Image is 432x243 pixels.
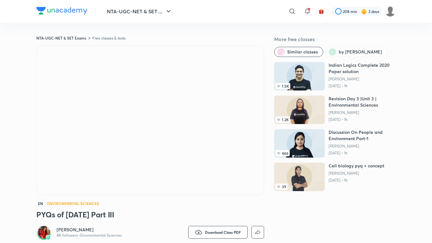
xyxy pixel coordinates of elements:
p: [DATE] • 1h [329,84,396,89]
h3: PYQs of [DATE] Part III [36,209,264,220]
button: Download Class PDF [188,226,248,239]
h5: More free classes [274,35,396,43]
img: Avatar [38,226,50,239]
iframe: Class [37,46,264,195]
a: [PERSON_NAME] [329,110,396,115]
img: badge [46,235,50,240]
p: 8K followers • Environmental Sciences [57,233,122,238]
a: Company Logo [36,7,87,16]
a: [PERSON_NAME] [329,144,396,149]
a: [PERSON_NAME] [329,77,396,82]
span: 466 [275,150,290,156]
span: 1.2K [275,116,290,123]
span: by Jyoti Bala [339,49,382,55]
span: EN [36,200,45,207]
span: Download Class PDF [205,230,241,235]
h6: Discussion On People and Environment Part-1 [329,129,396,142]
button: Similar classes [274,47,323,57]
img: avatar [318,9,324,14]
img: streak [361,8,367,15]
a: [PERSON_NAME] [57,227,122,233]
button: NTA-UGC-NET & SET ... [103,5,176,18]
h4: Environmental Sciences [47,202,99,205]
a: NTA-UGC-NET & SET Exams [36,35,86,40]
p: [DATE] • 1h [329,117,396,122]
a: [PERSON_NAME] [329,171,384,176]
a: Free classes & tests [92,35,126,40]
p: [DATE] • 1h [329,151,396,156]
button: by Jyoti Bala [326,47,387,57]
h6: Revision Day 3 |Unit 3 | Environmental Sciences [329,96,396,108]
span: 1.5K [275,83,290,89]
span: 39 [275,184,287,190]
a: Avatarbadge [36,225,52,240]
img: Company Logo [36,7,87,15]
span: Similar classes [287,49,318,55]
button: avatar [316,6,326,16]
p: [DATE] • 1h [329,178,384,183]
img: pooja Patel [385,6,396,17]
h6: Indian Logics Complete 2020 Paper solution [329,62,396,75]
h6: Cell biology pyq + concept [329,163,384,169]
